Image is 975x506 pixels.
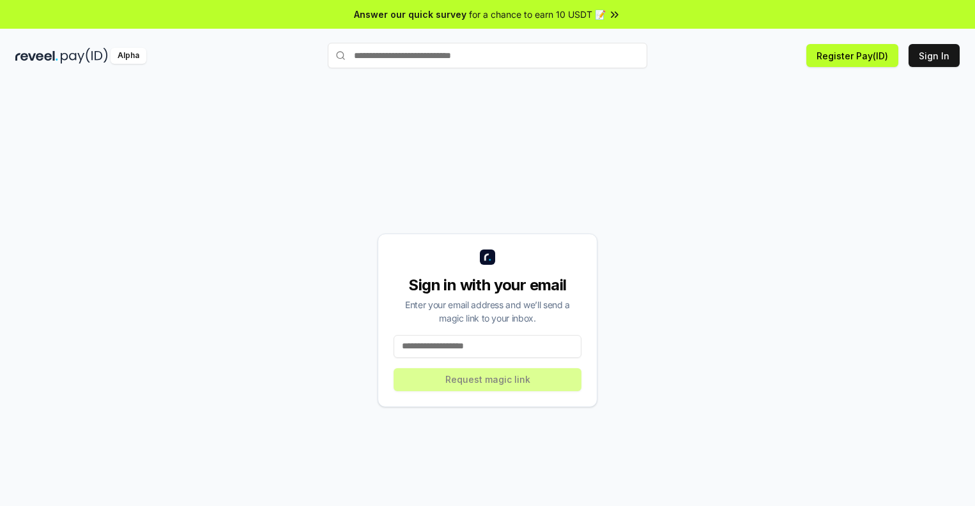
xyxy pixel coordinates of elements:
img: logo_small [480,249,495,265]
span: for a chance to earn 10 USDT 📝 [469,8,606,21]
span: Answer our quick survey [354,8,466,21]
div: Enter your email address and we’ll send a magic link to your inbox. [394,298,581,325]
button: Register Pay(ID) [806,44,898,67]
img: pay_id [61,48,108,64]
div: Alpha [111,48,146,64]
img: reveel_dark [15,48,58,64]
button: Sign In [909,44,960,67]
div: Sign in with your email [394,275,581,295]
